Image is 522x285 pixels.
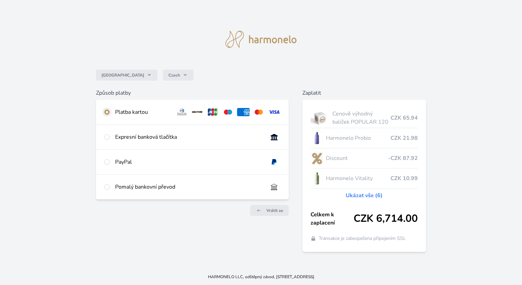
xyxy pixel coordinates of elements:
div: PayPal [115,158,262,166]
a: Vrátit se [250,205,289,216]
img: amex.svg [237,108,250,116]
h6: Způsob platby [96,89,288,97]
img: jcb.svg [206,108,219,116]
img: diners.svg [176,108,188,116]
img: discover.svg [191,108,204,116]
span: Vrátit se [266,208,283,213]
span: CZK 65.94 [390,114,418,122]
button: Czech [163,70,193,81]
span: Harmonelo Probio [326,134,390,142]
img: maestro.svg [222,108,234,116]
img: discount-lo.png [311,150,324,167]
span: Transakce je zabezpečena připojením SSL [319,235,406,242]
span: CZK 21.98 [390,134,418,142]
div: Platba kartou [115,108,170,116]
span: [GEOGRAPHIC_DATA] [101,72,144,78]
span: CZK 10.99 [390,174,418,182]
span: Czech [168,72,180,78]
span: -CZK 87.92 [388,154,418,162]
span: Celkem k zaplacení [311,211,354,227]
img: popular.jpg [311,109,330,126]
img: paypal.svg [268,158,280,166]
img: logo.svg [225,31,297,48]
img: mc.svg [252,108,265,116]
div: Pomalý bankovní převod [115,183,262,191]
span: Harmonelo Vitality [326,174,390,182]
button: [GEOGRAPHIC_DATA] [96,70,157,81]
span: Cenově výhodný balíček POPULAR 120 [332,110,390,126]
img: visa.svg [268,108,280,116]
img: CLEAN_PROBIO_se_stinem_x-lo.jpg [311,130,324,147]
img: bankTransfer_IBAN.svg [268,183,280,191]
h6: Zaplatit [302,89,426,97]
img: onlineBanking_CZ.svg [268,133,280,141]
span: Discount [326,154,388,162]
a: Ukázat vše (6) [346,191,383,200]
span: CZK 6,714.00 [354,213,418,225]
img: CLEAN_VITALITY_se_stinem_x-lo.jpg [311,170,324,187]
div: Expresní banková tlačítka [115,133,262,141]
